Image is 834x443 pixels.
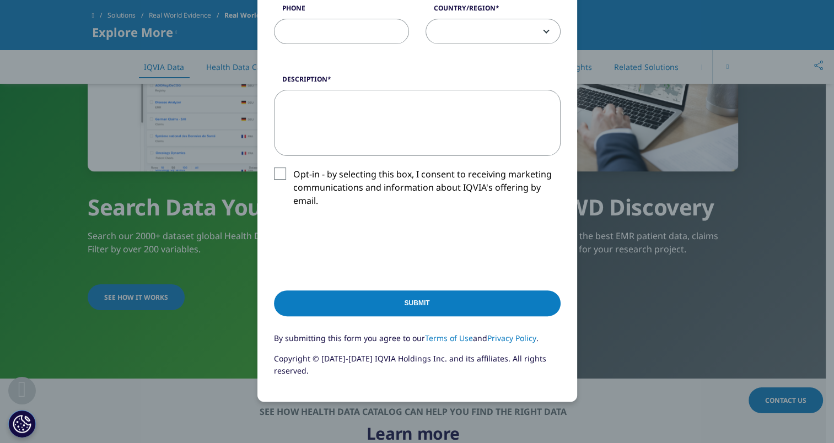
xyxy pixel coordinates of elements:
input: Submit [274,290,561,316]
label: Phone [274,3,409,19]
iframe: reCAPTCHA [274,225,442,268]
label: Opt-in - by selecting this box, I consent to receiving marketing communications and information a... [274,168,561,213]
p: Copyright © [DATE]-[DATE] IQVIA Holdings Inc. and its affiliates. All rights reserved. [274,353,561,385]
a: Privacy Policy [487,333,536,343]
p: By submitting this form you agree to our and . [274,332,561,353]
a: Terms of Use [425,333,473,343]
button: Cookie - indstillinger [8,410,36,437]
label: Description [274,74,561,90]
label: Country/Region [426,3,561,19]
